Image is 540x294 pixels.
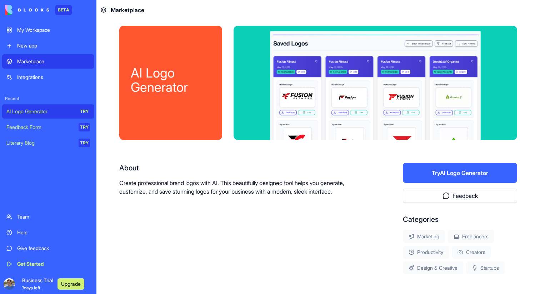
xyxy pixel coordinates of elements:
div: Productivity [403,246,449,259]
div: Literary Blog [6,139,74,146]
a: New app [2,39,94,53]
div: TRY [79,139,90,147]
p: Create professional brand logos with AI. This beautifully designed tool helps you generate, custo... [119,179,357,196]
div: TRY [79,123,90,131]
div: AI Logo Generator [6,108,74,115]
span: Business Trial [22,277,53,291]
div: My Workspace [17,26,90,34]
img: ACg8ocLy6GPeWHzICZ4tA0xdjp5wm1Ju1rTJSi03xTictYVrYhIvX3c=s96-c [4,278,15,290]
div: Marketplace [17,58,90,65]
div: Get Started [17,260,90,268]
div: Team [17,213,90,220]
a: Feedback FormTRY [2,120,94,134]
div: Give feedback [17,245,90,252]
a: Literary BlogTRY [2,136,94,150]
a: My Workspace [2,23,94,37]
div: Startups [466,261,505,274]
button: TryAI Logo Generator [403,163,517,183]
div: AI Logo Generator [131,66,211,94]
a: AI Logo GeneratorTRY [2,104,94,119]
div: TRY [79,107,90,116]
div: Marketing [403,230,445,243]
a: Help [2,225,94,240]
a: Give feedback [2,241,94,255]
a: Marketplace [2,54,94,69]
div: Integrations [17,74,90,81]
div: Feedback Form [6,124,74,131]
a: BETA [5,5,72,15]
span: Recent [2,96,94,101]
div: Help [17,229,90,236]
div: Creators [452,246,491,259]
div: Design & Creative [403,261,463,274]
a: Get Started [2,257,94,271]
img: logo [5,5,49,15]
div: Freelancers [448,230,494,243]
span: 7 days left [22,285,40,290]
button: Upgrade [57,278,84,290]
a: Team [2,210,94,224]
button: Feedback [403,189,517,203]
span: Marketplace [111,6,144,14]
a: Integrations [2,70,94,84]
div: BETA [55,5,72,15]
div: About [119,163,357,173]
div: Categories [403,214,517,224]
div: New app [17,42,90,49]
